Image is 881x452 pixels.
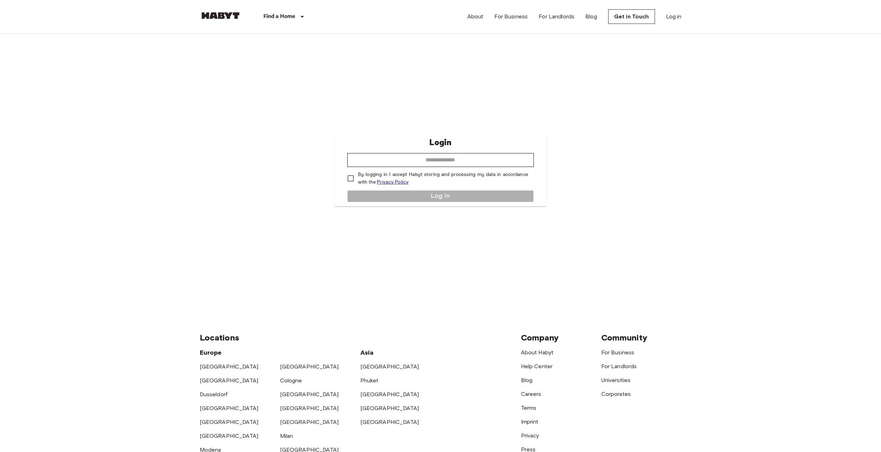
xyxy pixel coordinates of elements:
span: Europe [200,349,222,356]
a: For Business [494,12,528,21]
a: Milan [280,433,293,439]
a: For Landlords [601,363,637,370]
a: Imprint [521,418,539,425]
a: [GEOGRAPHIC_DATA] [200,363,259,370]
a: Corporates [601,391,631,397]
a: Cologne [280,377,302,384]
img: Habyt [200,12,241,19]
a: For Business [601,349,635,356]
a: [GEOGRAPHIC_DATA] [360,363,419,370]
a: [GEOGRAPHIC_DATA] [280,391,339,398]
a: [GEOGRAPHIC_DATA] [200,433,259,439]
span: Asia [360,349,374,356]
p: Login [429,136,451,149]
a: [GEOGRAPHIC_DATA] [360,419,419,425]
a: About Habyt [521,349,554,356]
a: [GEOGRAPHIC_DATA] [280,363,339,370]
a: [GEOGRAPHIC_DATA] [360,405,419,411]
a: Universities [601,377,631,383]
a: [GEOGRAPHIC_DATA] [200,405,259,411]
a: Blog [585,12,597,21]
a: Phuket [360,377,379,384]
a: [GEOGRAPHIC_DATA] [200,377,259,384]
a: Privacy Policy [377,179,408,185]
a: Terms [521,405,537,411]
a: About [467,12,484,21]
a: [GEOGRAPHIC_DATA] [280,405,339,411]
a: For Landlords [539,12,574,21]
a: Dusseldorf [200,391,228,398]
span: Community [601,333,647,343]
a: Privacy [521,432,539,439]
a: Blog [521,377,533,383]
a: Log in [666,12,682,21]
a: Careers [521,391,541,397]
a: [GEOGRAPHIC_DATA] [280,419,339,425]
a: Help Center [521,363,553,370]
a: [GEOGRAPHIC_DATA] [360,391,419,398]
a: [GEOGRAPHIC_DATA] [200,419,259,425]
a: Get in Touch [608,9,655,24]
span: Locations [200,333,239,343]
p: By logging in I accept Habyt storing and processing my data in accordance with the [358,171,528,186]
p: Find a Home [263,12,296,21]
span: Company [521,333,559,343]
